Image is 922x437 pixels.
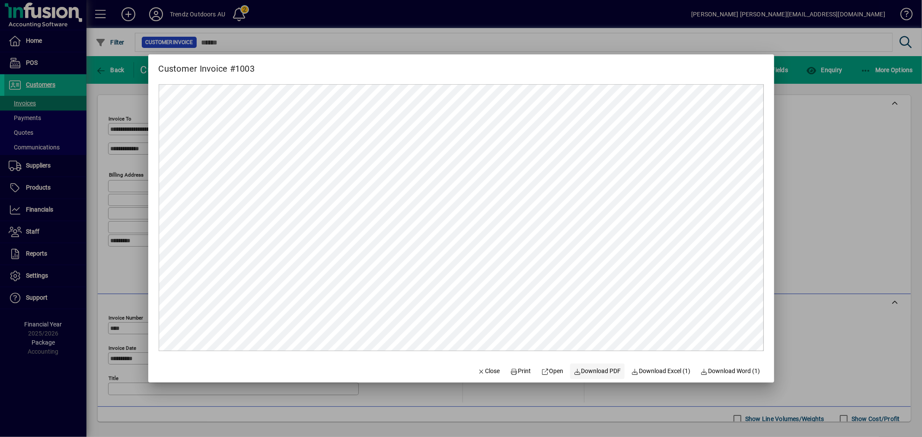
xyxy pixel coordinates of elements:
[697,364,764,379] button: Download Word (1)
[148,54,265,76] h2: Customer Invoice #1003
[701,367,760,376] span: Download Word (1)
[507,364,535,379] button: Print
[628,364,694,379] button: Download Excel (1)
[474,364,504,379] button: Close
[542,367,564,376] span: Open
[510,367,531,376] span: Print
[478,367,500,376] span: Close
[570,364,625,379] a: Download PDF
[538,364,567,379] a: Open
[574,367,621,376] span: Download PDF
[632,367,691,376] span: Download Excel (1)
